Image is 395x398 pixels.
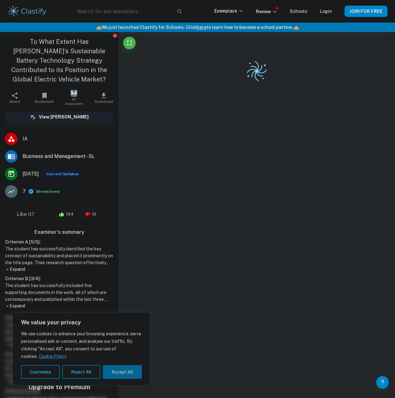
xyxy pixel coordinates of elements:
p: Expand [5,303,113,309]
h6: View [PERSON_NAME] [39,113,89,120]
span: Current Syllabus [44,170,81,177]
p: Expand [5,266,113,273]
span: IA [23,135,113,143]
span: 🏫 [294,25,299,30]
div: 10 [82,209,101,219]
span: AI Assistant [63,97,85,106]
span: [DATE] [23,170,39,178]
span: ( ) [36,189,60,195]
h6: Criterion A [ 5 / 5 ]: [5,238,113,245]
span: Download [95,99,113,104]
p: Review [256,8,277,15]
button: Bookmark [30,89,60,107]
a: Schools [290,9,307,14]
h1: To What Extent Has [PERSON_NAME]’s Sustainable Battery Technology Strategy Contributed to its Pos... [5,37,113,84]
p: We use cookies to enhance your browsing experience, serve personalised ads or content, and analys... [21,330,142,360]
h5: Upgrade to Premium [16,382,103,392]
button: Help and Feedback [376,376,389,389]
button: Fullscreen [123,37,136,49]
button: Report issue [112,33,117,38]
button: Accept All [103,365,142,379]
h6: Like it? [17,211,34,218]
a: Cookie Policy [39,353,67,359]
span: 164 [62,211,77,217]
p: We value your privacy [21,319,142,326]
span: 🏫 [96,25,101,30]
p: Exemplars [214,8,243,14]
button: Customise [21,365,60,379]
h6: Criterion B [ 3 / 4 ]: [5,275,113,282]
a: here [197,25,206,30]
span: Share [9,99,20,104]
button: JOIN FOR FREE [345,6,387,17]
p: 7 [23,188,26,195]
button: View [PERSON_NAME] [5,112,113,122]
button: Breakdown [38,189,58,194]
button: Reject All [62,365,100,379]
img: AI Assistant [70,90,77,97]
button: Download [89,89,119,107]
div: 164 [56,209,79,219]
div: We value your privacy [13,312,150,385]
img: Clastify logo [244,59,269,83]
a: Login [320,9,332,14]
input: Search for any exemplars... [72,3,172,20]
h1: The student has successfully included five supporting documents in the work, all of which are con... [5,282,113,303]
img: Clastify logo [8,5,47,18]
span: Bookmark [35,99,54,104]
h6: We just launched Clastify for Schools. Click to learn how to become a school partner. [1,24,394,31]
button: AI Assistant [59,89,89,107]
h6: Examiner's summary [3,228,116,236]
span: Business and Management - SL [23,153,113,160]
span: 10 [88,211,100,217]
h1: The student has successfully identified the key concept of sustainability and placed it prominent... [5,245,113,266]
div: This exemplar is based on the current syllabus. Feel free to refer to it for inspiration/ideas wh... [44,170,81,177]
